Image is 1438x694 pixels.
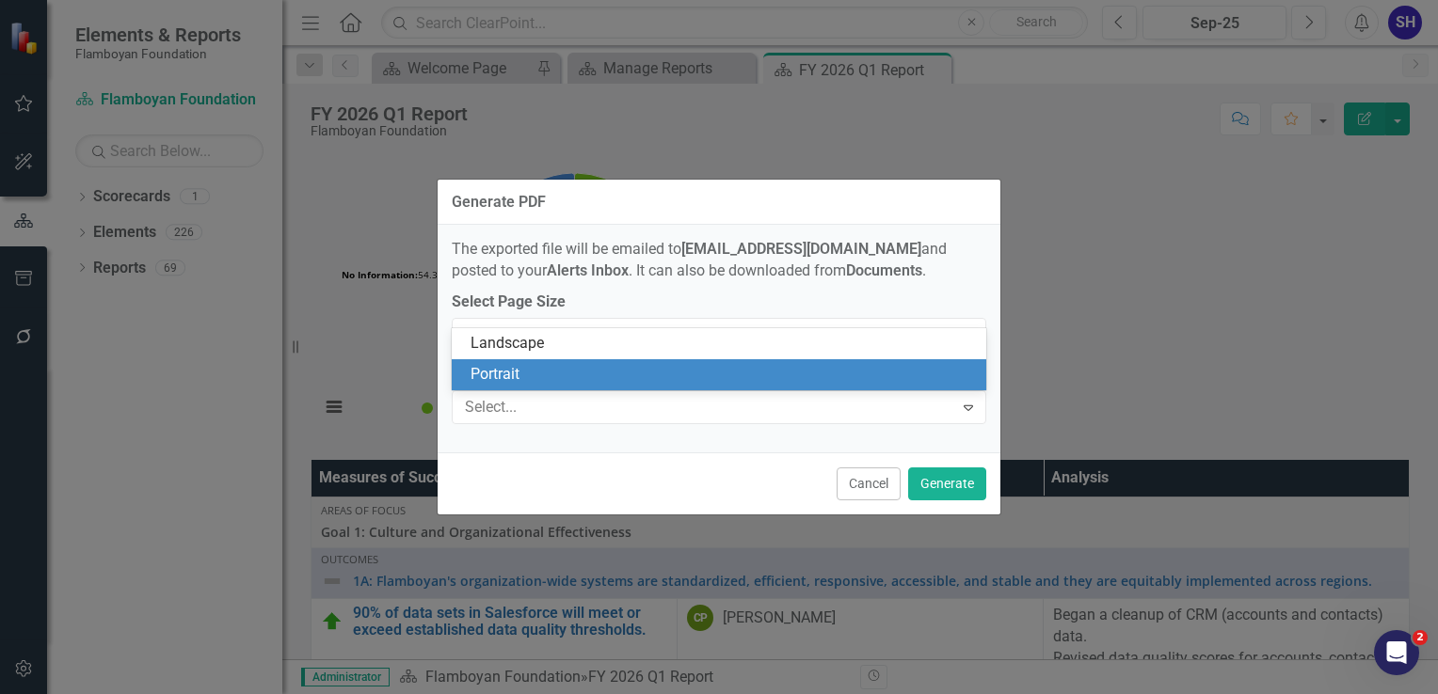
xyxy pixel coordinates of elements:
[452,240,947,279] span: The exported file will be emailed to and posted to your . It can also be downloaded from .
[452,292,986,313] label: Select Page Size
[547,261,629,279] strong: Alerts Inbox
[681,240,921,258] strong: [EMAIL_ADDRESS][DOMAIN_NAME]
[846,261,922,279] strong: Documents
[471,364,975,386] div: Portrait
[837,467,901,500] button: Cancel
[1413,630,1428,645] span: 2
[471,333,975,355] div: Landscape
[452,194,546,211] div: Generate PDF
[1374,630,1419,675] iframe: Intercom live chat
[908,467,986,500] button: Generate
[465,323,953,345] div: Letter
